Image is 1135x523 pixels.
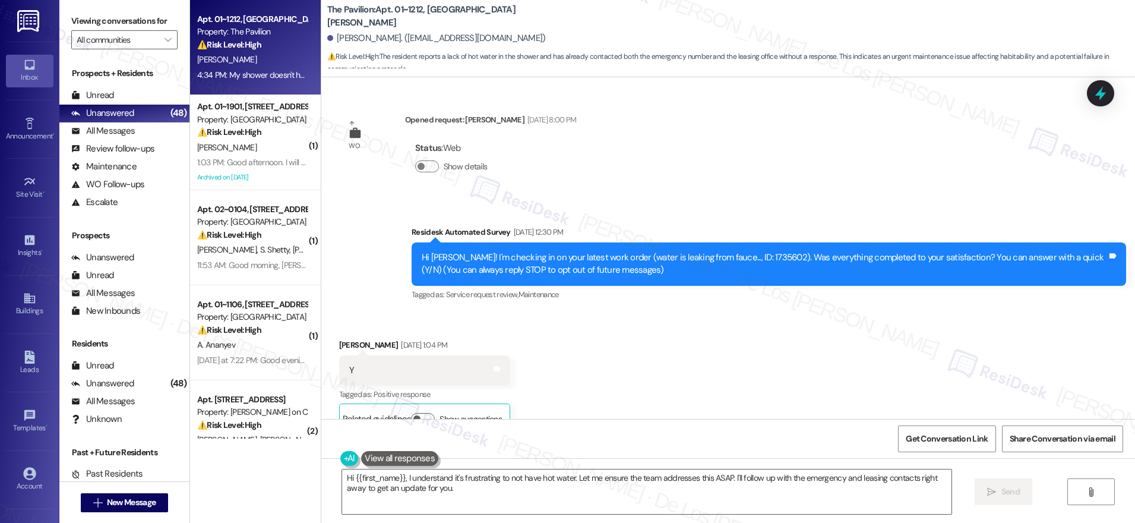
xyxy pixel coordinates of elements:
span: Get Conversation Link [906,433,988,445]
div: Property: The Pavilion [197,26,307,38]
div: [PERSON_NAME] [339,339,510,355]
div: Property: [GEOGRAPHIC_DATA] [197,114,307,126]
input: All communities [77,30,159,49]
div: Unread [71,360,114,372]
strong: ⚠️ Risk Level: High [197,420,261,430]
span: [PERSON_NAME] [197,244,260,255]
div: [DATE] 1:04 PM [398,339,447,351]
span: : The resident reports a lack of hot water in the shower and has already contacted both the emerg... [327,51,1135,76]
span: S. Shetty [260,244,292,255]
div: Unknown [71,413,122,426]
a: Account [6,464,53,496]
textarea: Hi {{first_name}}, I understand it's frustrating to not have hot water. Let me ensure the team ad... [342,470,951,514]
i:  [93,498,102,508]
div: All Messages [71,287,135,300]
span: [PERSON_NAME] [260,434,319,445]
div: Prospects + Residents [59,67,189,80]
span: Send [1001,486,1020,498]
div: All Messages [71,125,135,137]
span: Share Conversation via email [1010,433,1115,445]
div: 1:03 PM: Good afternoon. I will have rent [DATE]. [197,157,359,168]
strong: ⚠️ Risk Level: High [197,324,261,335]
div: [DATE] at 7:22 PM: Good evening [PERSON_NAME]! Thank you very much for your great assistance! In ... [197,355,970,366]
div: Unread [71,269,114,282]
div: Unanswered [71,377,134,390]
label: Show details [444,160,488,173]
label: Viewing conversations for [71,12,178,30]
div: (48) [167,104,189,122]
div: Unanswered [71,251,134,264]
button: New Message [81,493,169,512]
span: A. Ananyev [197,339,235,350]
a: Templates • [6,405,53,437]
a: Leads [6,347,53,379]
i:  [165,35,171,45]
div: Tagged as: [412,286,1126,303]
b: Status [415,142,442,154]
span: [PERSON_NAME] [197,142,257,153]
div: Past Residents [71,468,143,480]
div: Review follow-ups [71,143,154,155]
span: • [46,422,48,430]
div: [DATE] 12:30 PM [511,226,564,238]
span: New Message [107,496,156,509]
img: ResiDesk Logo [17,10,42,32]
div: WO [349,140,360,152]
strong: ⚠️ Risk Level: High [327,52,378,61]
div: (48) [167,374,189,393]
span: • [41,247,43,255]
div: New Inbounds [71,305,140,317]
div: Property: [PERSON_NAME] on Canal [197,406,307,418]
span: Positive response [374,389,431,399]
div: Apt. 01~1212, [GEOGRAPHIC_DATA][PERSON_NAME] [197,13,307,26]
div: Escalate [71,196,118,209]
div: Related guidelines [343,413,412,430]
div: Tagged as: [339,386,510,403]
a: Insights • [6,230,53,262]
span: • [43,188,45,197]
button: Send [975,478,1032,505]
div: Hi [PERSON_NAME]! I'm checking in on your latest work order (water is leaking from fauce..., ID: ... [422,251,1107,277]
i:  [987,487,996,497]
label: Show suggestions [440,413,502,426]
a: Site Visit • [6,172,53,204]
i:  [1086,487,1095,497]
div: WO Follow-ups [71,178,144,191]
span: [PERSON_NAME] [197,54,257,65]
span: • [53,130,55,138]
button: Share Conversation via email [1002,426,1123,452]
button: Get Conversation Link [898,426,995,452]
div: Residesk Automated Survey [412,226,1126,242]
span: Maintenance [519,289,559,300]
div: Unanswered [71,107,134,119]
div: Y [349,364,354,377]
div: [DATE] 8:00 PM [524,114,577,126]
div: All Messages [71,395,135,408]
strong: ⚠️ Risk Level: High [197,127,261,137]
div: Past + Future Residents [59,446,189,459]
div: [PERSON_NAME]. ([EMAIL_ADDRESS][DOMAIN_NAME]) [327,32,546,45]
div: Maintenance [71,160,137,173]
div: Archived on [DATE] [196,170,308,185]
div: : Web [415,139,492,157]
div: Apt. 02~0104, [STREET_ADDRESS][GEOGRAPHIC_DATA][US_STATE][STREET_ADDRESS] [197,203,307,216]
div: Apt. 01~1901, [STREET_ADDRESS][GEOGRAPHIC_DATA][US_STATE][STREET_ADDRESS] [197,100,307,113]
a: Buildings [6,288,53,320]
div: Unread [71,89,114,102]
div: Property: [GEOGRAPHIC_DATA] [197,216,307,228]
div: Apt. [STREET_ADDRESS] [197,393,307,406]
strong: ⚠️ Risk Level: High [197,229,261,240]
div: Apt. 01~1106, [STREET_ADDRESS][PERSON_NAME] [197,298,307,311]
span: [PERSON_NAME] [197,434,260,445]
div: Residents [59,338,189,350]
a: Inbox [6,55,53,87]
div: Opened request: [PERSON_NAME] [405,114,577,130]
b: The Pavilion: Apt. 01~1212, [GEOGRAPHIC_DATA][PERSON_NAME] [327,4,565,29]
strong: ⚠️ Risk Level: High [197,39,261,50]
div: 11:53 AM: Good morning, [PERSON_NAME]! It’s been about a month since we signed the application. C... [197,260,760,270]
span: [PERSON_NAME] [293,244,356,255]
div: 4:34 PM: My shower doesn't have hot water!!! I notified the emergency number and followed up with... [197,70,679,80]
span: Service request review , [446,289,519,300]
div: Property: [GEOGRAPHIC_DATA] [197,311,307,323]
div: Prospects [59,229,189,242]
